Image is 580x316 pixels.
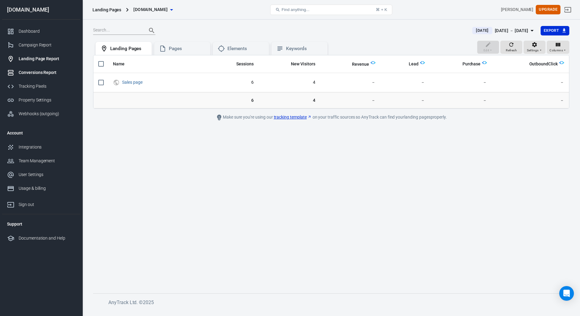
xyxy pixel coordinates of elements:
[194,114,469,121] div: Make sure you're using our on your traffic sources so AnyTrack can find your landing pages properly.
[376,7,387,12] div: ⌘ + K
[131,4,175,15] button: [DOMAIN_NAME]
[19,28,75,35] div: Dashboard
[455,61,481,67] span: Purchase
[212,79,254,86] span: 6
[110,46,147,52] div: Landing Pages
[19,185,75,192] div: Usage & billing
[420,60,425,65] img: Logo
[435,97,487,103] span: －
[385,97,425,103] span: －
[93,27,142,35] input: Search...
[169,46,205,52] div: Pages
[325,97,375,103] span: －
[263,79,315,86] span: 4
[228,61,254,67] span: Sessions
[473,28,491,34] span: [DATE]
[521,61,558,67] span: OutboundClick
[212,97,254,103] span: 6
[541,26,569,35] button: Export
[2,107,80,121] a: Webhooks (outgoing)
[283,61,315,67] span: New Visitors
[236,61,254,67] span: Sessions
[524,41,546,54] button: Settings
[2,154,80,168] a: Team Management
[2,52,80,66] a: Landing Page Report
[344,61,369,68] span: Total revenue calculated by AnyTrack.
[527,48,539,53] span: Settings
[409,61,419,67] span: Lead
[19,235,75,241] div: Documentation and Help
[352,61,369,68] span: Total revenue calculated by AnyTrack.
[325,79,375,86] span: －
[435,79,487,86] span: －
[529,61,558,67] span: OutboundClick
[401,61,419,67] span: Lead
[19,83,75,90] div: Tracking Pixels
[497,79,564,86] span: －
[385,79,425,86] span: －
[108,299,566,306] h6: AnyTrack Ltd. © 2025
[500,41,522,54] button: Refresh
[19,97,75,103] div: Property Settings
[2,24,80,38] a: Dashboard
[19,42,75,48] div: Campaign Report
[559,60,564,65] img: Logo
[482,60,487,65] img: Logo
[2,168,80,182] a: User Settings
[19,171,75,178] div: User Settings
[19,111,75,117] div: Webhooks (outgoing)
[113,79,120,86] svg: UTM & Web Traffic
[2,93,80,107] a: Property Settings
[2,79,80,93] a: Tracking Pixels
[2,217,80,231] li: Support
[467,26,540,36] button: [DATE][DATE] － [DATE]
[19,56,75,62] div: Landing Page Report
[286,46,323,52] div: Keywords
[2,126,80,140] li: Account
[536,5,560,14] button: Upgrade
[122,80,143,85] a: Sales page
[371,60,375,65] img: Logo
[144,23,159,38] button: Search
[2,7,80,13] div: [DOMAIN_NAME]
[547,41,569,54] button: Columns
[93,55,569,108] div: scrollable content
[133,6,168,13] span: mymoonformula.com
[92,7,121,13] div: Landing Pages
[559,286,574,301] div: Open Intercom Messenger
[2,195,80,211] a: Sign out
[2,182,80,195] a: Usage & billing
[291,61,315,67] span: New Visitors
[352,61,369,68] span: Revenue
[462,61,481,67] span: Purchase
[560,2,575,17] a: Sign out
[113,61,132,67] span: Name
[2,66,80,79] a: Conversions Report
[497,97,564,103] span: －
[227,46,264,52] div: Elements
[263,97,315,103] span: 4
[506,48,517,53] span: Refresh
[2,38,80,52] a: Campaign Report
[19,158,75,164] div: Team Management
[501,6,533,13] div: Account id: 1SPzmkFI
[19,201,75,208] div: Sign out
[19,69,75,76] div: Conversions Report
[270,5,392,15] button: Find anything...⌘ + K
[2,140,80,154] a: Integrations
[281,7,309,12] span: Find anything...
[19,144,75,150] div: Integrations
[549,48,563,53] span: Columns
[495,27,528,35] div: [DATE] － [DATE]
[113,61,125,67] span: Name
[274,114,312,120] a: tracking template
